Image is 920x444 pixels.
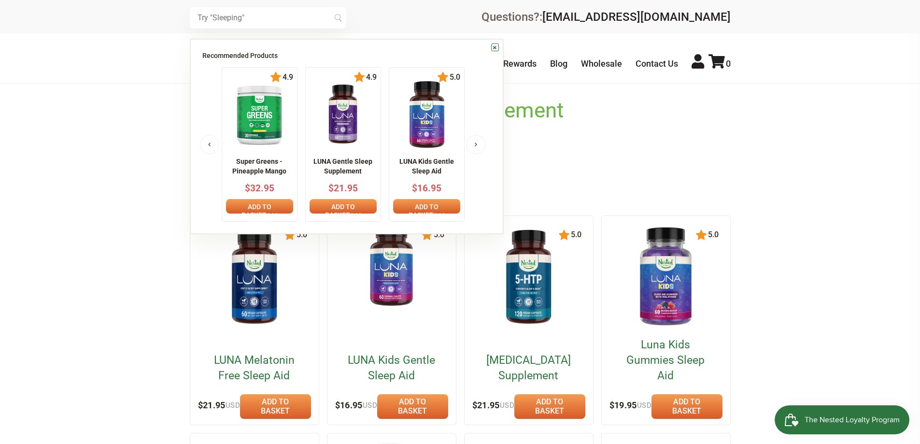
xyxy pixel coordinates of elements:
[335,400,378,410] span: $16.95
[624,224,708,331] img: Luna Kids Gummies Sleep Aid
[393,157,460,176] p: LUNA Kids Gentle Sleep Aid
[500,401,514,410] span: USD
[437,72,449,83] img: star.svg
[433,230,444,239] span: 5.0
[198,400,241,410] span: $21.95
[393,81,461,148] img: 1_edfe67ed-9f0f-4eb3-a1ff-0a9febdc2b11_x140.png
[421,229,433,241] img: star.svg
[775,405,910,434] iframe: Button to open loyalty program pop-up
[449,73,460,82] span: 5.0
[206,353,302,384] a: LUNA Melatonin Free Sleep Aid
[226,157,293,176] p: Super Greens - Pineapple Mango
[481,353,577,384] a: [MEDICAL_DATA] Supplement
[282,73,293,82] span: 4.9
[226,401,240,410] span: USD
[707,230,719,239] span: 5.0
[726,58,731,69] span: 0
[226,199,293,214] a: Add to basket
[472,400,515,410] span: $21.95
[284,229,296,241] img: star.svg
[350,224,433,307] img: LUNA Kids Gentle Sleep Aid
[695,229,707,241] img: star.svg
[317,81,369,148] img: NN_LUNA_US_60_front_1_x140.png
[328,183,358,194] span: $21.95
[270,72,282,83] img: star.svg
[637,401,651,410] span: USD
[618,337,714,384] a: Luna Kids Gummies Sleep Aid
[581,58,622,69] a: Wholesale
[296,230,307,239] span: 5.0
[363,401,377,410] span: USD
[310,199,377,214] a: Add to basket
[491,43,499,51] a: ×
[708,58,731,69] a: 0
[550,58,567,69] a: Blog
[466,135,485,154] button: Next
[365,73,377,82] span: 4.9
[609,400,652,410] span: $19.95
[354,72,365,83] img: star.svg
[343,353,439,384] a: LUNA Kids Gentle Sleep Aid
[230,81,289,148] img: imgpsh_fullsize_anim_-_2025-02-26T222351.371_x140.png
[487,224,570,331] img: 5-HTP Supplement
[202,52,278,59] span: Recommended Products
[570,230,581,239] span: 5.0
[190,7,346,29] input: Try "Sleeping"
[473,58,537,69] a: Nested Rewards
[558,229,570,241] img: star.svg
[481,11,731,23] div: Questions?:
[213,224,296,331] img: LUNA Melatonin Free Sleep Aid
[245,183,274,194] span: $32.95
[310,157,377,176] p: LUNA Gentle Sleep Supplement
[200,135,219,154] button: Previous
[636,58,678,69] a: Contact Us
[393,199,460,214] a: Add to basket
[542,10,731,24] a: [EMAIL_ADDRESS][DOMAIN_NAME]
[412,183,441,194] span: $16.95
